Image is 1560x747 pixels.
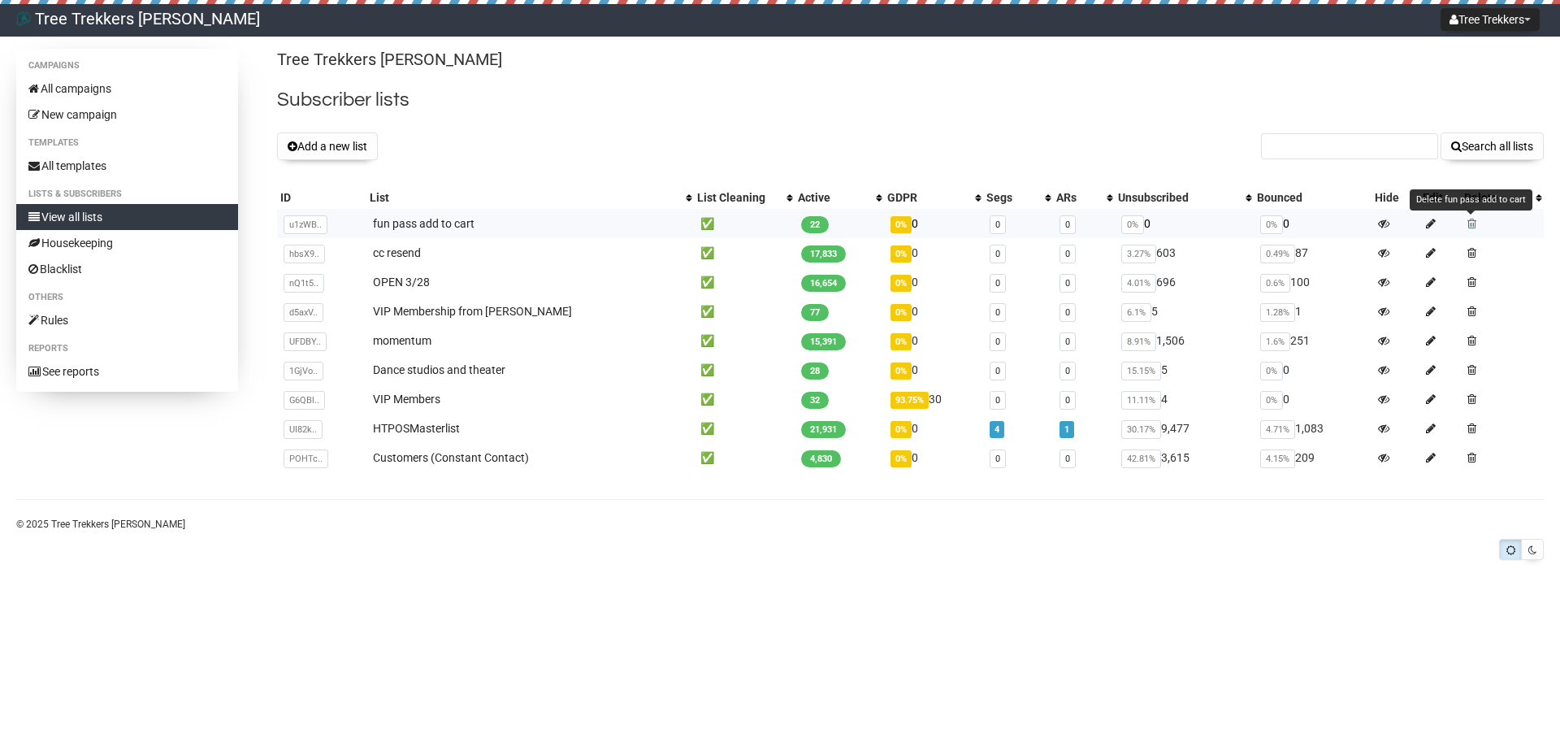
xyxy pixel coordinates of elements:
span: 0% [890,450,912,467]
span: 15.15% [1121,362,1161,380]
a: 0 [995,366,1000,376]
span: 16,654 [801,275,846,292]
span: 77 [801,304,829,321]
td: 0 [884,267,983,297]
span: 0.49% [1260,245,1295,263]
td: 0 [1115,209,1254,238]
span: 4.71% [1260,420,1295,439]
a: Housekeeping [16,230,238,256]
a: 0 [1065,337,1070,347]
a: 1 [1064,424,1069,435]
a: View all lists [16,204,238,230]
td: 100 [1254,267,1371,297]
td: 1,506 [1115,326,1254,355]
td: 9,477 [1115,414,1254,443]
span: 11.11% [1121,391,1161,410]
div: ARs [1056,189,1098,206]
span: 28 [801,363,829,380]
a: VIP Members [373,393,440,406]
th: Segs: No sort applied, activate to apply an ascending sort [983,186,1053,209]
a: 0 [1065,395,1070,406]
td: 4 [1115,384,1254,414]
a: Customers (Constant Contact) [373,451,529,464]
th: List Cleaning: No sort applied, activate to apply an ascending sort [694,186,795,209]
td: ✅ [694,297,795,326]
span: 0% [890,333,912,350]
div: List [370,189,678,206]
a: 0 [995,307,1000,318]
td: 87 [1254,238,1371,267]
li: Campaigns [16,56,238,76]
span: 4.01% [1121,274,1156,293]
td: 0 [884,414,983,443]
td: 251 [1254,326,1371,355]
td: ✅ [694,443,795,472]
span: 0.6% [1260,274,1290,293]
td: ✅ [694,209,795,238]
span: 0% [890,245,912,263]
th: ID: No sort applied, sorting is disabled [277,186,366,209]
th: Hide: No sort applied, sorting is disabled [1371,186,1419,209]
span: 93.75% [890,392,929,409]
a: 0 [1065,307,1070,318]
th: List: No sort applied, activate to apply an ascending sort [366,186,694,209]
span: 1.28% [1260,303,1295,322]
td: ✅ [694,267,795,297]
td: 0 [1254,384,1371,414]
button: Search all lists [1441,132,1544,160]
a: 0 [995,454,1000,464]
a: Blacklist [16,256,238,282]
span: 42.81% [1121,450,1161,468]
a: 0 [1065,278,1070,289]
span: 0% [1121,215,1144,234]
div: Delete fun pass add to cart [1410,189,1532,211]
a: cc resend [373,246,421,259]
th: Active: No sort applied, activate to apply an ascending sort [795,186,884,209]
span: 30.17% [1121,420,1161,439]
td: 0 [884,238,983,267]
a: 0 [1065,366,1070,376]
span: 22 [801,216,829,233]
th: GDPR: No sort applied, activate to apply an ascending sort [884,186,983,209]
td: ✅ [694,326,795,355]
span: u1zWB.. [284,215,327,234]
button: Add a new list [277,132,378,160]
a: New campaign [16,102,238,128]
td: 0 [1254,355,1371,384]
td: ✅ [694,238,795,267]
td: 0 [884,326,983,355]
div: Segs [986,189,1037,206]
th: Unsubscribed: No sort applied, activate to apply an ascending sort [1115,186,1254,209]
div: List Cleaning [697,189,778,206]
td: 5 [1115,355,1254,384]
td: 696 [1115,267,1254,297]
a: All templates [16,153,238,179]
span: 15,391 [801,333,846,350]
td: 0 [884,443,983,472]
a: 4 [994,424,999,435]
a: Dance studios and theater [373,363,505,376]
td: 0 [884,209,983,238]
span: 1GjVo.. [284,362,323,380]
a: 0 [995,219,1000,230]
a: 0 [995,278,1000,289]
span: 4,830 [801,450,841,467]
td: 0 [884,297,983,326]
span: hbsX9.. [284,245,325,263]
span: 21,931 [801,421,846,438]
td: 1,083 [1254,414,1371,443]
li: Lists & subscribers [16,185,238,204]
span: 1.6% [1260,332,1290,351]
div: GDPR [887,189,967,206]
p: © 2025 Tree Trekkers [PERSON_NAME] [16,515,1544,533]
span: 32 [801,392,829,409]
a: 0 [995,249,1000,259]
span: 0% [1260,215,1283,234]
td: 209 [1254,443,1371,472]
span: d5axV.. [284,303,323,322]
td: 3,615 [1115,443,1254,472]
button: Tree Trekkers [1441,8,1540,31]
td: 603 [1115,238,1254,267]
span: 6.1% [1121,303,1151,322]
span: 4.15% [1260,450,1295,468]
